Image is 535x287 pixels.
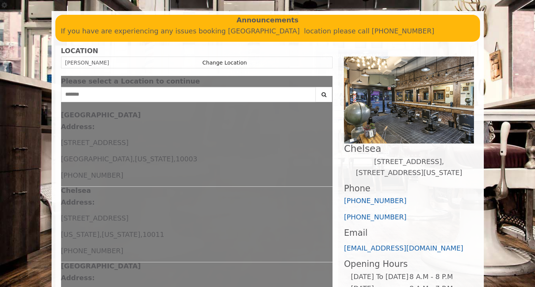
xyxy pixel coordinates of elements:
[61,87,316,102] input: Search Center
[409,271,468,283] td: 8 A.M - 8 P.M
[344,228,474,238] h3: Email
[344,213,406,221] a: [PHONE_NUMBER]
[143,230,164,238] span: 10011
[202,60,247,66] a: Change Location
[344,244,463,252] a: [EMAIL_ADDRESS][DOMAIN_NAME]
[344,184,474,193] h3: Phone
[173,155,176,163] span: ,
[61,186,91,194] b: Chelsea
[61,47,98,55] b: LOCATION
[350,271,409,283] td: [DATE] To [DATE]
[61,155,133,163] span: [GEOGRAPHIC_DATA]
[61,247,124,255] span: [PHONE_NUMBER]
[61,171,124,179] span: [PHONE_NUMBER]
[320,92,328,97] i: Search button
[237,15,299,26] b: Announcements
[140,230,143,238] span: ,
[61,26,474,37] p: If you have are experiencing any issues booking [GEOGRAPHIC_DATA] location please call [PHONE_NUM...
[61,111,141,119] b: [GEOGRAPHIC_DATA]
[344,156,474,178] p: [STREET_ADDRESS],[STREET_ADDRESS][US_STATE]
[61,87,333,106] div: Center Select
[61,198,95,206] b: Address:
[61,77,200,85] span: Please select a Location to continue
[133,155,135,163] span: ,
[65,60,109,66] span: [PERSON_NAME]
[135,155,173,163] span: [US_STATE]
[61,274,95,282] b: Address:
[344,259,474,269] h3: Opening Hours
[344,143,474,154] h2: Chelsea
[61,230,100,238] span: [US_STATE]
[321,79,333,84] button: close dialog
[344,197,406,205] a: [PHONE_NUMBER]
[176,155,197,163] span: 10003
[61,214,129,222] span: [STREET_ADDRESS]
[61,139,129,147] span: [STREET_ADDRESS]
[99,230,102,238] span: ,
[102,230,140,238] span: [US_STATE]
[61,123,95,131] b: Address:
[61,262,141,270] b: [GEOGRAPHIC_DATA]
